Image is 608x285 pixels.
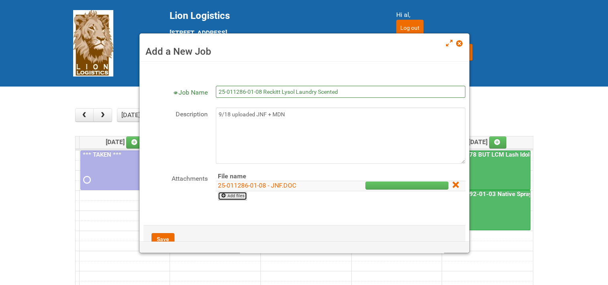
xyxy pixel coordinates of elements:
[143,172,208,184] label: Attachments
[469,138,507,146] span: [DATE]
[106,138,144,146] span: [DATE]
[117,108,144,122] button: [DATE]
[170,10,230,21] span: Lion Logistics
[218,182,296,189] a: 25-011286-01-08 - JNF.DOC
[218,192,247,200] a: Add files
[73,10,113,76] img: Lion Logistics
[151,233,174,245] button: Save
[443,190,530,230] a: 25-047392-01-03 Native Spray Rapid Response
[73,39,113,47] a: Lion Logistics
[396,10,535,20] div: Hi al,
[143,86,208,97] label: Job Name
[489,136,507,149] a: Add an event
[396,20,424,36] input: Log out
[443,151,530,190] a: 25-058978 BUT LCM Lash Idole US / Retest
[444,190,579,198] a: 25-047392-01-03 Native Spray Rapid Response
[444,151,567,158] a: 25-058978 BUT LCM Lash Idole US / Retest
[145,45,463,58] h3: Add a New Job
[170,10,376,67] div: [STREET_ADDRESS] [GEOGRAPHIC_DATA] tel: [PHONE_NUMBER]
[83,177,89,183] span: Requested
[216,172,332,181] th: File name
[143,107,208,119] label: Description
[126,136,144,149] a: Add an event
